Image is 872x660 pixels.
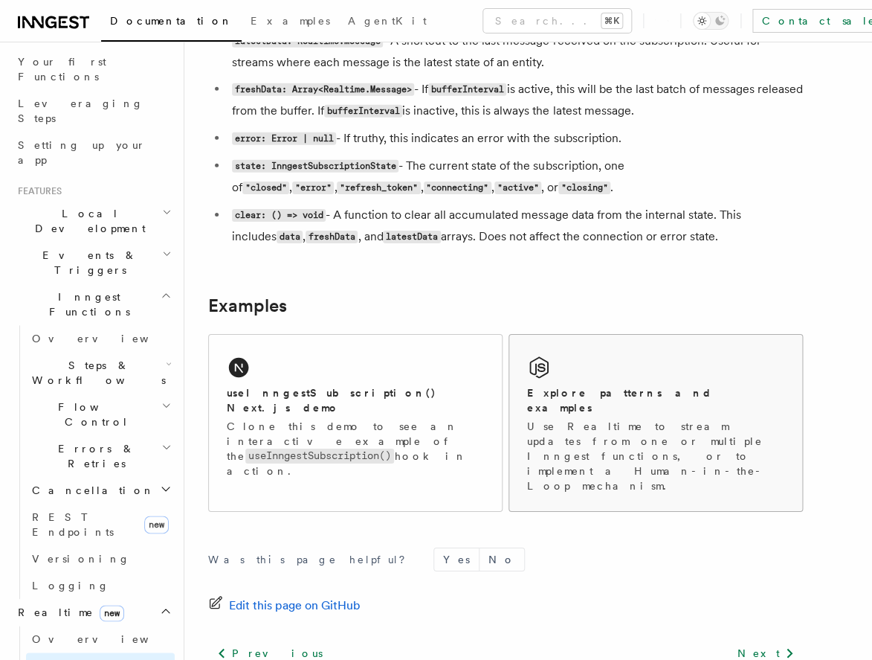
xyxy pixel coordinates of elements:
[26,400,161,429] span: Flow Control
[12,90,175,132] a: Leveraging Steps
[227,156,803,199] li: - The current state of the subscription, one of , , , , , or .
[208,552,416,567] p: Was this page helpful?
[18,97,143,124] span: Leveraging Steps
[26,435,175,477] button: Errors & Retries
[527,385,784,415] h2: Explore patterns and examples
[232,83,414,96] code: freshData: Array<Realtime.Message>
[32,580,109,592] span: Logging
[12,248,162,278] span: Events & Triggers
[348,15,427,27] span: AgentKit
[292,182,334,194] code: "error"
[18,56,106,83] span: Your first Functions
[558,182,610,194] code: "closing"
[100,605,124,621] span: new
[251,15,330,27] span: Examples
[12,325,175,599] div: Inngest Functions
[527,419,784,493] p: Use Realtime to stream updates from one or multiple Inngest functions, or to implement a Human-in...
[483,9,631,33] button: Search...⌘K
[277,231,303,243] code: data
[26,394,175,435] button: Flow Control
[245,449,394,463] code: useInngestSubscription()
[32,333,185,345] span: Overview
[144,516,169,534] span: new
[12,599,175,626] button: Realtimenew
[227,385,484,415] h2: useInngestSubscription() Next.js demo
[12,289,161,319] span: Inngest Functions
[494,182,541,194] code: "active"
[12,132,175,173] a: Setting up your app
[208,595,361,616] a: Edit this page on GitHub
[26,441,161,471] span: Errors & Retries
[693,12,729,30] button: Toggle dark mode
[26,477,175,504] button: Cancellation
[232,160,398,173] code: state: InngestSubscriptionState
[227,419,484,478] p: Clone this demo to see an interactive example of the hook in action.
[227,79,803,122] li: - If is active, this will be the last batch of messages released from the buffer. If is inactive,...
[26,545,175,572] a: Versioning
[428,83,506,96] code: bufferInterval
[306,231,358,243] code: freshData
[12,242,175,283] button: Events & Triggers
[232,132,336,145] code: error: Error | null
[337,182,420,194] code: "refresh_token"
[12,206,162,236] span: Local Development
[26,572,175,599] a: Logging
[208,295,287,316] a: Examples
[227,128,803,150] li: - If truthy, this indicates an error with the subscription.
[227,31,803,73] li: - A shortcut to the last message received on the subscription. Useful for streams where each mess...
[12,605,124,620] span: Realtime
[479,548,524,571] button: No
[26,504,175,545] a: REST Endpointsnew
[26,626,175,653] a: Overview
[242,182,289,194] code: "closed"
[601,13,622,28] kbd: ⌘K
[12,283,175,325] button: Inngest Functions
[110,15,233,27] span: Documentation
[208,334,503,512] a: useInngestSubscription() Next.js demoClone this demo to see an interactive example of theuseInnge...
[324,105,402,118] code: bufferInterval
[18,139,146,166] span: Setting up your app
[26,358,166,388] span: Steps & Workflows
[12,185,62,197] span: Features
[229,595,361,616] span: Edit this page on GitHub
[424,182,491,194] code: "connecting"
[508,334,803,512] a: Explore patterns and examplesUse Realtime to stream updates from one or multiple Inngest function...
[101,4,242,42] a: Documentation
[227,205,803,248] li: - A function to clear all accumulated message data from the internal state. This includes , , and...
[26,352,175,394] button: Steps & Workflows
[12,48,175,90] a: Your first Functions
[242,4,339,40] a: Examples
[339,4,436,40] a: AgentKit
[232,209,326,222] code: clear: () => void
[32,511,114,538] span: REST Endpoints
[12,200,175,242] button: Local Development
[26,325,175,352] a: Overview
[26,483,155,498] span: Cancellation
[32,553,130,565] span: Versioning
[32,633,185,645] span: Overview
[434,548,479,571] button: Yes
[383,231,440,243] code: latestData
